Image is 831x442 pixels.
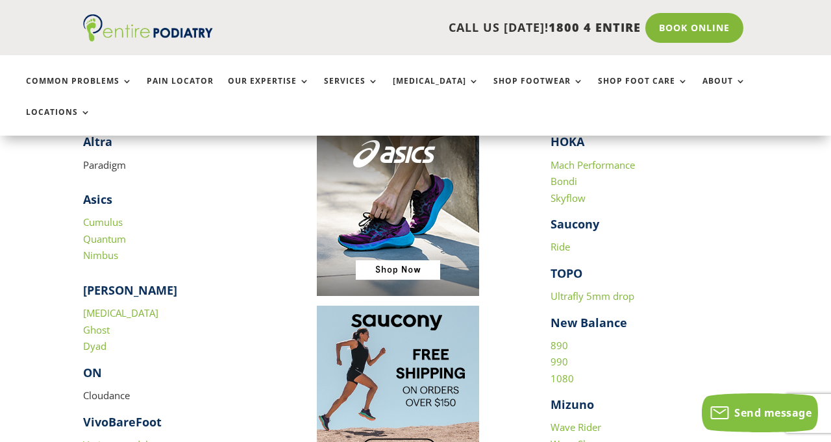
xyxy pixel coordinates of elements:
img: logo (1) [83,14,213,42]
strong: Mizuno [551,397,594,412]
h4: ​ [83,134,280,156]
a: Pain Locator [147,77,214,104]
a: [MEDICAL_DATA] [393,77,479,104]
a: Ride [551,240,570,253]
strong: TOPO [551,265,582,281]
a: Bondi [551,175,577,188]
a: Cumulus [83,215,123,228]
button: Send message [702,393,818,432]
a: Nimbus [83,249,118,262]
a: Shop Footwear [493,77,584,104]
p: CALL US [DATE]! [232,19,641,36]
span: 1800 4 ENTIRE [549,19,641,35]
a: Our Expertise [228,77,310,104]
a: Mach Performance [551,158,635,171]
span: Send message [734,406,812,420]
strong: HOKA [551,134,584,149]
a: Entire Podiatry [83,31,213,44]
a: 990 [551,355,568,368]
strong: Asics [83,191,112,207]
a: Dyad [83,339,106,352]
a: Ultrafly 5mm drop [551,289,634,302]
a: Book Online [645,13,743,43]
p: Cloudance [83,387,280,414]
a: Shop Foot Care [598,77,688,104]
strong: Altra [83,134,112,149]
strong: New Balance [551,315,627,330]
p: Paradigm [83,157,280,174]
a: Quantum [83,232,126,245]
a: Wave Rider [551,421,601,434]
a: Skyflow [551,191,586,204]
a: About [702,77,746,104]
img: Image to click to buy ASIC shoes online [317,134,479,296]
a: 890 [551,339,568,352]
strong: Saucony [551,216,599,232]
a: [MEDICAL_DATA] [83,306,158,319]
a: Locations [26,108,91,136]
strong: ON [83,365,102,380]
strong: [PERSON_NAME] [83,282,177,298]
strong: VivoBareFoot [83,414,162,430]
a: Services [324,77,378,104]
a: Common Problems [26,77,132,104]
a: 1080 [551,372,574,385]
a: Ghost [83,323,110,336]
